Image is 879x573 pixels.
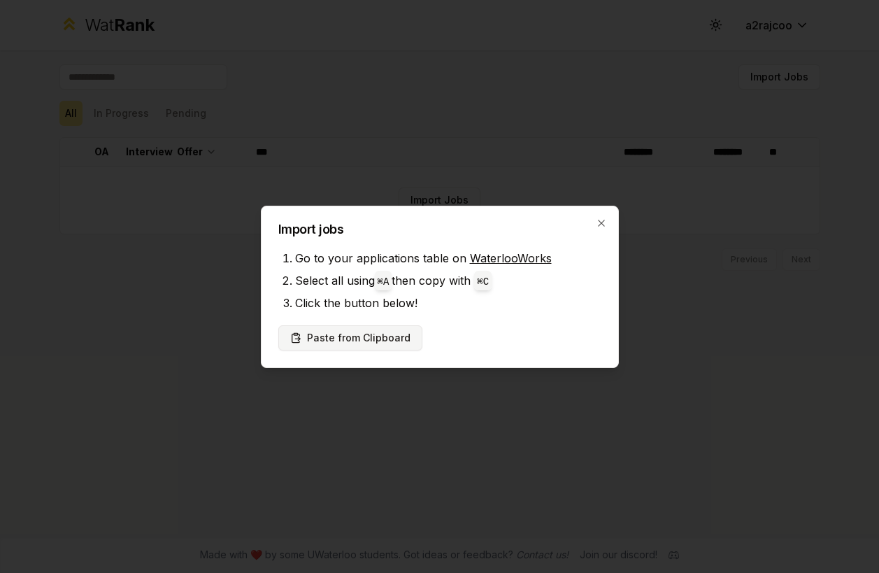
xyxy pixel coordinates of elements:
li: Click the button below! [295,292,601,314]
h2: Import jobs [278,223,601,236]
li: Select all using then copy with [295,269,601,292]
li: Go to your applications table on [295,247,601,269]
code: ⌘ A [378,276,390,288]
code: ⌘ C [477,276,489,288]
button: Paste from Clipboard [278,325,422,351]
a: WaterlooWorks [470,251,552,265]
